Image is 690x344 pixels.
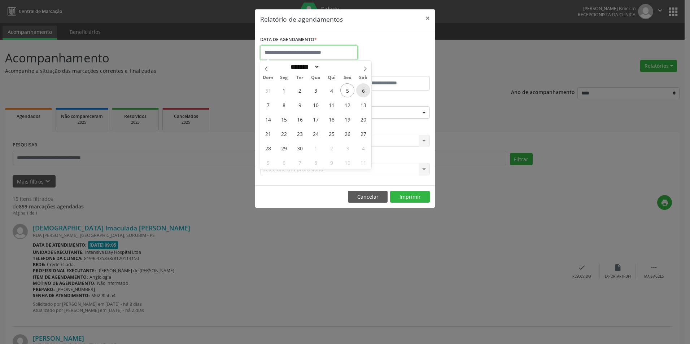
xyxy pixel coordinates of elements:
[355,75,371,80] span: Sáb
[324,141,339,155] span: Outubro 2, 2025
[261,83,275,97] span: Agosto 31, 2025
[324,75,340,80] span: Qui
[293,112,307,126] span: Setembro 16, 2025
[261,141,275,155] span: Setembro 28, 2025
[390,191,430,203] button: Imprimir
[261,155,275,169] span: Outubro 5, 2025
[276,75,292,80] span: Seg
[356,127,370,141] span: Setembro 27, 2025
[260,75,276,80] span: Dom
[260,14,343,24] h5: Relatório de agendamentos
[261,112,275,126] span: Setembro 14, 2025
[347,65,430,76] label: ATÉ
[277,127,291,141] span: Setembro 22, 2025
[348,191,388,203] button: Cancelar
[309,141,323,155] span: Outubro 1, 2025
[356,155,370,169] span: Outubro 11, 2025
[261,127,275,141] span: Setembro 21, 2025
[324,83,339,97] span: Setembro 4, 2025
[309,155,323,169] span: Outubro 8, 2025
[308,75,324,80] span: Qua
[340,75,355,80] span: Sex
[309,127,323,141] span: Setembro 24, 2025
[293,83,307,97] span: Setembro 2, 2025
[277,155,291,169] span: Outubro 6, 2025
[340,98,354,112] span: Setembro 12, 2025
[309,83,323,97] span: Setembro 3, 2025
[356,83,370,97] span: Setembro 6, 2025
[277,141,291,155] span: Setembro 29, 2025
[340,141,354,155] span: Outubro 3, 2025
[260,34,317,45] label: DATA DE AGENDAMENTO
[320,63,344,71] input: Year
[293,127,307,141] span: Setembro 23, 2025
[277,98,291,112] span: Setembro 8, 2025
[340,127,354,141] span: Setembro 26, 2025
[356,112,370,126] span: Setembro 20, 2025
[293,141,307,155] span: Setembro 30, 2025
[324,98,339,112] span: Setembro 11, 2025
[277,112,291,126] span: Setembro 15, 2025
[340,83,354,97] span: Setembro 5, 2025
[340,112,354,126] span: Setembro 19, 2025
[356,98,370,112] span: Setembro 13, 2025
[261,98,275,112] span: Setembro 7, 2025
[324,155,339,169] span: Outubro 9, 2025
[293,155,307,169] span: Outubro 7, 2025
[340,155,354,169] span: Outubro 10, 2025
[277,83,291,97] span: Setembro 1, 2025
[324,127,339,141] span: Setembro 25, 2025
[324,112,339,126] span: Setembro 18, 2025
[420,9,435,27] button: Close
[309,98,323,112] span: Setembro 10, 2025
[293,98,307,112] span: Setembro 9, 2025
[309,112,323,126] span: Setembro 17, 2025
[288,63,320,71] select: Month
[356,141,370,155] span: Outubro 4, 2025
[292,75,308,80] span: Ter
